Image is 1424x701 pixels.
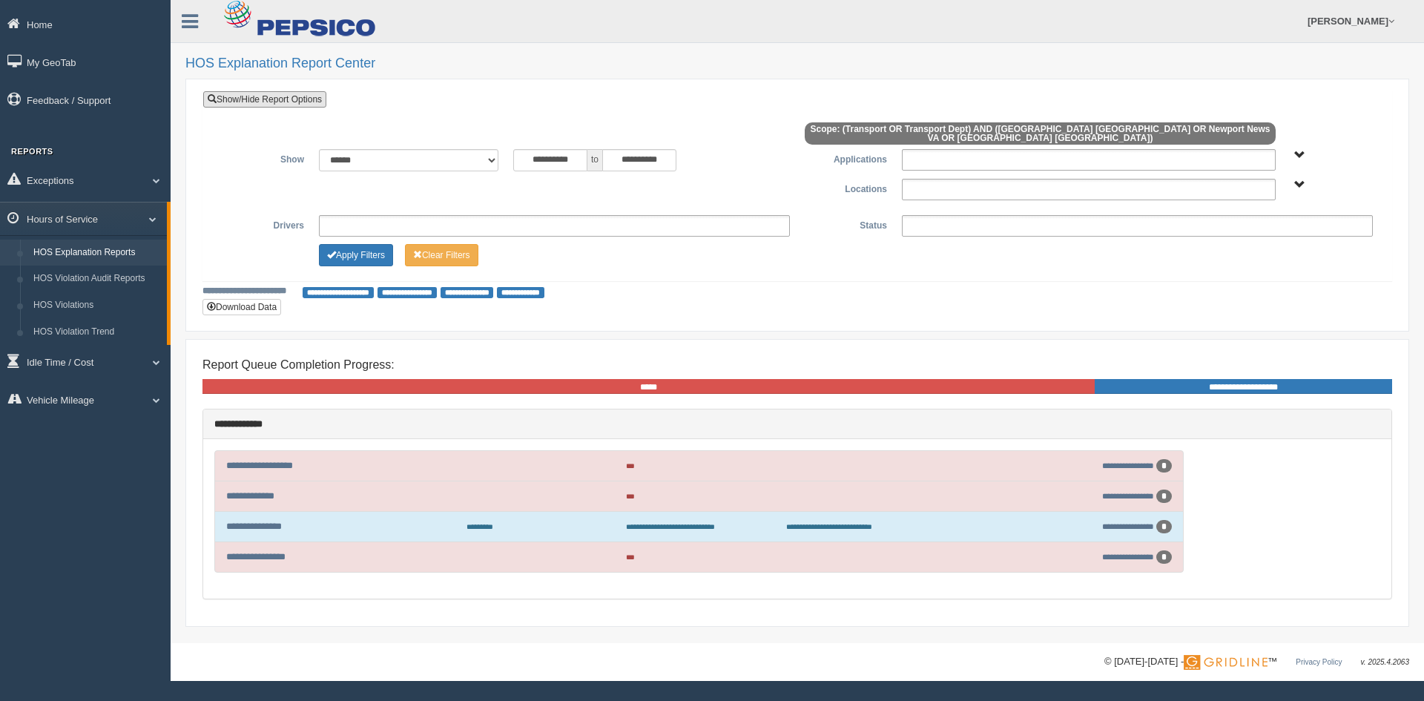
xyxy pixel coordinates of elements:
button: Change Filter Options [405,244,478,266]
h2: HOS Explanation Report Center [185,56,1409,71]
a: HOS Violations [27,292,167,319]
button: Download Data [202,299,281,315]
label: Locations [797,179,894,197]
button: Change Filter Options [319,244,393,266]
a: Show/Hide Report Options [203,91,326,108]
a: HOS Explanation Reports [27,240,167,266]
div: © [DATE]-[DATE] - ™ [1104,654,1409,670]
a: Privacy Policy [1296,658,1342,666]
span: v. 2025.4.2063 [1361,658,1409,666]
label: Drivers [214,215,311,233]
label: Show [214,149,311,167]
span: to [587,149,602,171]
img: Gridline [1184,655,1268,670]
a: HOS Violation Audit Reports [27,266,167,292]
label: Applications [797,149,894,167]
h4: Report Queue Completion Progress: [202,358,1392,372]
span: Scope: (Transport OR Transport Dept) AND ([GEOGRAPHIC_DATA] [GEOGRAPHIC_DATA] OR Newport News VA ... [805,122,1276,145]
label: Status [797,215,894,233]
a: HOS Violation Trend [27,319,167,346]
